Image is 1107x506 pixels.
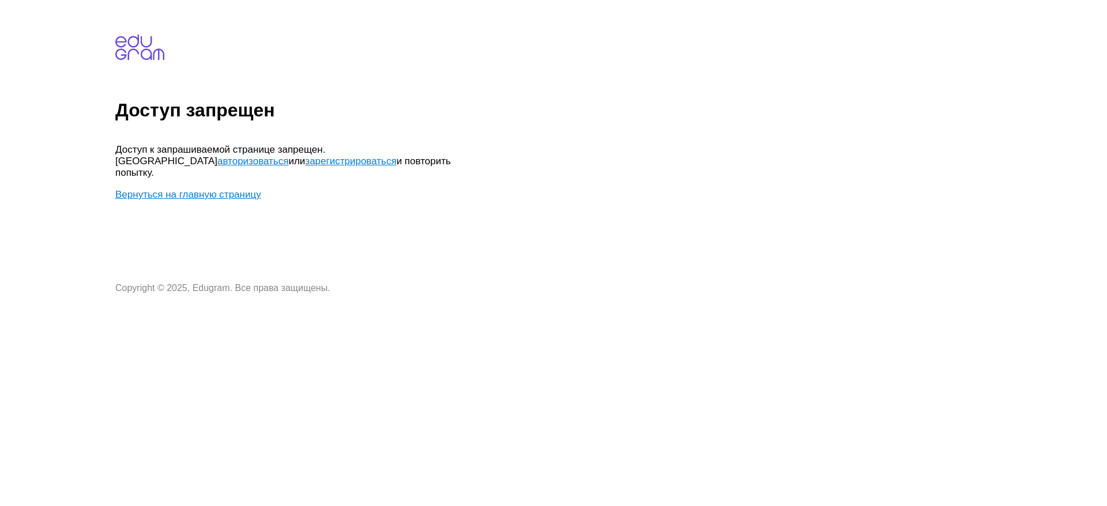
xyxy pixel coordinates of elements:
a: авторизоваться [217,156,288,167]
h1: Доступ запрещен [115,100,1102,121]
p: Доступ к запрашиваемой странице запрещен. [GEOGRAPHIC_DATA] или и повторить попытку. [115,144,461,179]
img: edugram.com [115,35,164,60]
a: Вернуться на главную страницу [115,189,261,200]
a: зарегистрироваться [305,156,396,167]
p: Copyright © 2025, Edugram. Все права защищены. [115,283,461,293]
